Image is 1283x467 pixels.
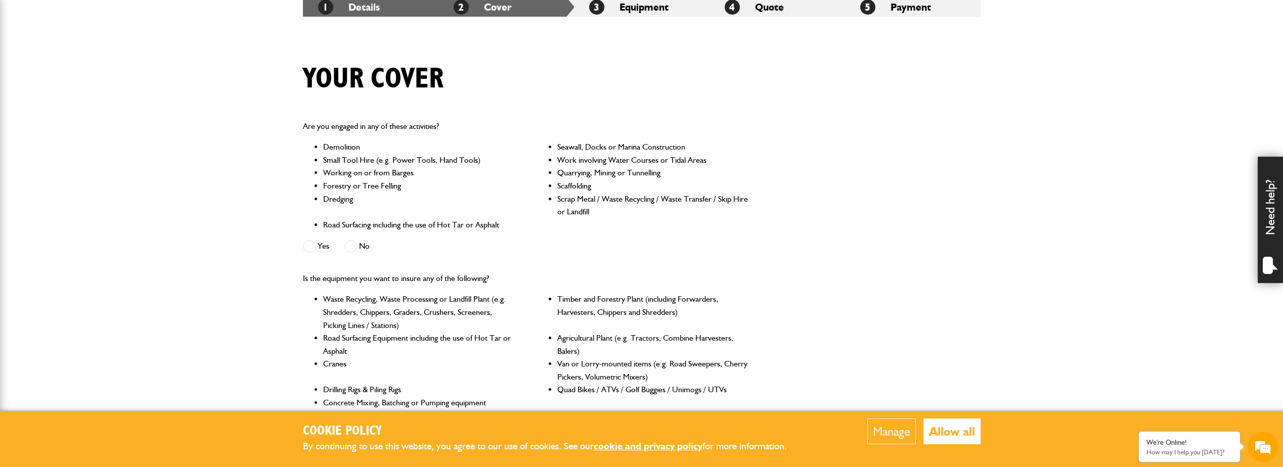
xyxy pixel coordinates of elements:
[557,357,749,383] li: Van or Lorry-mounted items (e.g. Road Sweepers, Cherry Pickers, Volumetric Mixers)
[557,383,749,396] li: Quad Bikes / ATVs / Golf Buggies / Unimogs / UTVs
[867,418,916,444] button: Manage
[557,141,749,154] li: Seawall, Docks or Marina Construction
[323,193,515,218] li: Dredging
[557,193,749,218] li: Scrap Metal / Waste Recycling / Waste Transfer / Skip Hire or Landfill
[323,396,515,409] li: Concrete Mixing, Batching or Pumping equipment
[303,240,329,253] label: Yes
[303,424,804,439] h2: Cookie Policy
[323,154,515,167] li: Small Tool Hire (e.g. Power Tools, Hand Tools)
[923,418,981,444] button: Allow all
[166,5,190,29] div: Minimize live chat window
[1146,438,1232,447] div: We're Online!
[344,240,370,253] label: No
[13,94,185,116] input: Enter your last name
[594,440,702,452] a: cookie and privacy policy
[53,57,170,70] div: Chat with us now
[138,311,184,325] em: Start Chat
[323,357,515,383] li: Cranes
[303,62,444,96] h1: Your cover
[1258,157,1283,283] div: Need help?
[557,332,749,357] li: Agricultural Plant (e.g. Tractors, Combine Harvesters, Balers)
[323,166,515,179] li: Working on or from Barges
[13,183,185,303] textarea: Type your message and hit 'Enter'
[557,154,749,167] li: Work involving Water Courses or Tidal Areas
[13,153,185,175] input: Enter your phone number
[557,166,749,179] li: Quarrying, Mining or Tunnelling
[303,439,804,454] p: By continuing to use this website, you agree to our use of cookies. See our for more information.
[557,179,749,193] li: Scaffolding
[557,293,749,332] li: Timber and Forestry Plant (including Forwarders, Harvesters, Chippers and Shredders)
[323,383,515,396] li: Drilling Rigs & Piling Rigs
[318,1,380,13] a: 1Details
[323,293,515,332] li: Waste Recycling, Waste Processing or Landfill Plant (e.g. Shredders, Chippers, Graders, Crushers,...
[1146,448,1232,456] p: How may I help you today?
[323,141,515,154] li: Demolition
[323,179,515,193] li: Forestry or Tree Felling
[13,123,185,146] input: Enter your email address
[17,56,42,70] img: d_20077148190_company_1631870298795_20077148190
[303,272,749,285] p: Is the equipment you want to insure any of the following?
[323,332,515,357] li: Road Surfacing Equipment including the use of Hot Tar or Asphalt
[323,218,515,231] li: Road Surfacing including the use of Hot Tar or Asphalt
[303,120,749,133] p: Are you engaged in any of these activities?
